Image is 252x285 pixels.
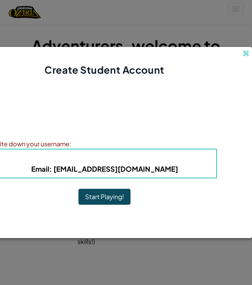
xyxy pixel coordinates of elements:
[64,154,144,162] b: : Astrid_602
[31,164,178,173] b: : [EMAIL_ADDRESS][DOMAIN_NAME]
[64,154,100,162] span: Username
[71,96,137,107] h4: Account Created!
[78,189,131,205] button: Start Playing!
[31,164,49,173] span: Email
[44,64,164,76] span: Create Student Account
